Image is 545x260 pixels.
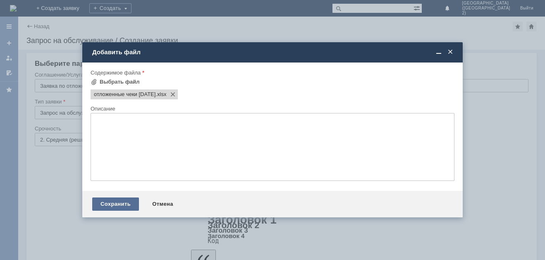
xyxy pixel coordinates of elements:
[92,48,454,56] div: Добавить файл
[91,70,453,75] div: Содержимое файла
[155,91,166,98] span: отложенные чеки 23.09.25.xlsx
[94,91,155,98] span: отложенные чеки 23.09.25.xlsx
[100,79,140,85] div: Выбрать файл
[91,106,453,111] div: Описание
[435,48,443,56] span: Свернуть (Ctrl + M)
[446,48,454,56] span: Закрыть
